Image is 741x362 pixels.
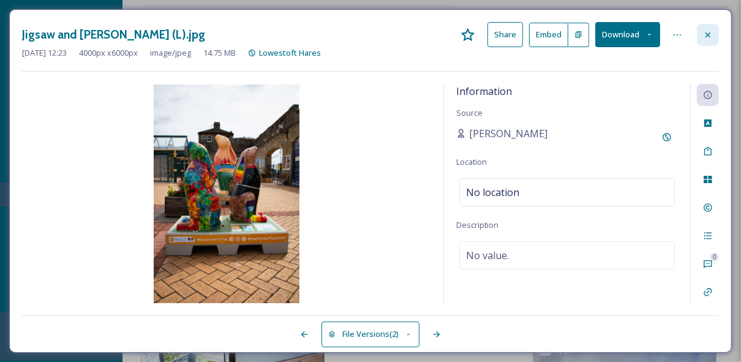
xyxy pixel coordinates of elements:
span: 4000 px x 6000 px [79,47,138,59]
img: Jigsaw%20and%20Harmony%20Hare%20%28L%29.jpg [22,85,431,303]
h3: Jigsaw and [PERSON_NAME] (L).jpg [22,26,205,43]
button: Embed [529,23,568,47]
span: Source [456,107,483,118]
span: Information [456,85,512,98]
span: [DATE] 12:23 [22,47,67,59]
span: Description [456,219,498,230]
span: No location [466,185,519,200]
span: Lowestoft Hares [259,47,321,58]
span: 14.75 MB [203,47,236,59]
div: 0 [710,253,719,262]
span: No value. [466,248,509,263]
span: Location [456,156,487,167]
button: Download [595,22,660,47]
button: File Versions(2) [322,322,419,347]
span: [PERSON_NAME] [469,126,547,141]
span: image/jpeg [150,47,191,59]
button: Share [487,22,523,47]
